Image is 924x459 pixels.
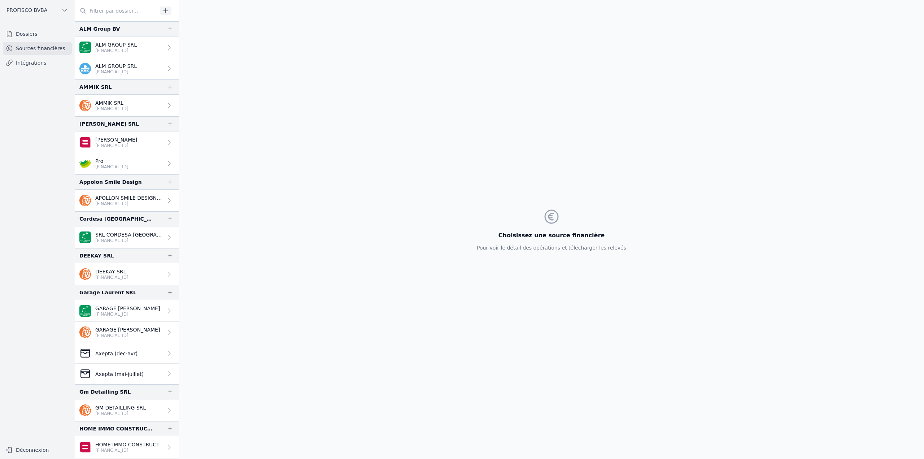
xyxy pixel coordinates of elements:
[95,447,160,453] p: [FINANCIAL_ID]
[75,263,179,285] a: DEEKAY SRL [FINANCIAL_ID]
[79,195,91,206] img: ing.png
[95,371,144,378] p: Axepta (mai-juillet)
[75,226,179,248] a: SRL CORDESA [GEOGRAPHIC_DATA] [FINANCIAL_ID]
[95,201,163,207] p: [FINANCIAL_ID]
[79,441,91,453] img: belfius.png
[75,4,157,17] input: Filtrer par dossier...
[75,343,179,364] a: Axepta (dec-avr)
[95,69,137,75] p: [FINANCIAL_ID]
[75,95,179,116] a: AMMIK SRL [FINANCIAL_ID]
[95,62,137,70] p: ALM GROUP SRL
[95,441,160,448] p: HOME IMMO CONSTRUCT
[95,404,146,411] p: GM DETAILLING SRL
[79,215,156,223] div: Cordesa [GEOGRAPHIC_DATA] SRL
[79,347,91,359] img: CleanShot-202025-05-26-20at-2016.10.27-402x.png
[75,36,179,58] a: ALM GROUP SRL [FINANCIAL_ID]
[75,58,179,79] a: ALM GROUP SRL [FINANCIAL_ID]
[79,326,91,338] img: ing.png
[95,350,138,357] p: Axepta (dec-avr)
[3,444,72,456] button: Déconnexion
[79,231,91,243] img: BNP_BE_BUSINESS_GEBABEBB.png
[79,100,91,111] img: ing.png
[79,288,136,297] div: Garage Laurent SRL
[75,300,179,322] a: GARAGE [PERSON_NAME] [FINANCIAL_ID]
[3,42,72,55] a: Sources financières
[79,25,120,33] div: ALM Group BV
[79,120,139,128] div: [PERSON_NAME] SRL
[79,404,91,416] img: ing.png
[79,178,142,186] div: Appolon Smile Design
[95,99,128,107] p: AMMIK SRL
[95,305,160,312] p: GARAGE [PERSON_NAME]
[3,27,72,40] a: Dossiers
[6,7,47,14] span: PROFISCO BVBA
[95,238,163,243] p: [FINANCIAL_ID]
[95,143,137,148] p: [FINANCIAL_ID]
[477,231,626,240] h3: Choisissez une source financière
[95,136,137,143] p: [PERSON_NAME]
[79,251,114,260] div: DEEKAY SRL
[75,131,179,153] a: [PERSON_NAME] [FINANCIAL_ID]
[79,63,91,74] img: kbc.png
[75,322,179,343] a: GARAGE [PERSON_NAME] [FINANCIAL_ID]
[477,244,626,251] p: Pour voir le détail des opérations et télécharger les relevés
[79,305,91,317] img: BNP_BE_BUSINESS_GEBABEBB.png
[79,137,91,148] img: belfius.png
[95,268,128,275] p: DEEKAY SRL
[95,231,163,238] p: SRL CORDESA [GEOGRAPHIC_DATA]
[95,41,137,48] p: ALM GROUP SRL
[75,364,179,384] a: Axepta (mai-juillet)
[75,399,179,421] a: GM DETAILLING SRL [FINANCIAL_ID]
[3,56,72,69] a: Intégrations
[95,411,146,416] p: [FINANCIAL_ID]
[79,387,131,396] div: Gm Detailling SRL
[79,268,91,280] img: ing.png
[79,83,112,91] div: AMMIK SRL
[95,164,128,170] p: [FINANCIAL_ID]
[95,194,163,202] p: APOLLON SMILE DESIGN SRL
[75,190,179,211] a: APOLLON SMILE DESIGN SRL [FINANCIAL_ID]
[79,158,91,169] img: crelan.png
[3,4,72,16] button: PROFISCO BVBA
[95,333,160,338] p: [FINANCIAL_ID]
[95,311,160,317] p: [FINANCIAL_ID]
[95,106,128,112] p: [FINANCIAL_ID]
[79,368,91,380] img: CleanShot-202025-05-26-20at-2016.10.27-402x.png
[75,153,179,174] a: Pro [FINANCIAL_ID]
[95,48,137,53] p: [FINANCIAL_ID]
[79,424,156,433] div: HOME IMMO CONSTRUCT BV
[95,326,160,333] p: GARAGE [PERSON_NAME]
[95,157,128,165] p: Pro
[75,436,179,458] a: HOME IMMO CONSTRUCT [FINANCIAL_ID]
[95,274,128,280] p: [FINANCIAL_ID]
[79,42,91,53] img: BNP_BE_BUSINESS_GEBABEBB.png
